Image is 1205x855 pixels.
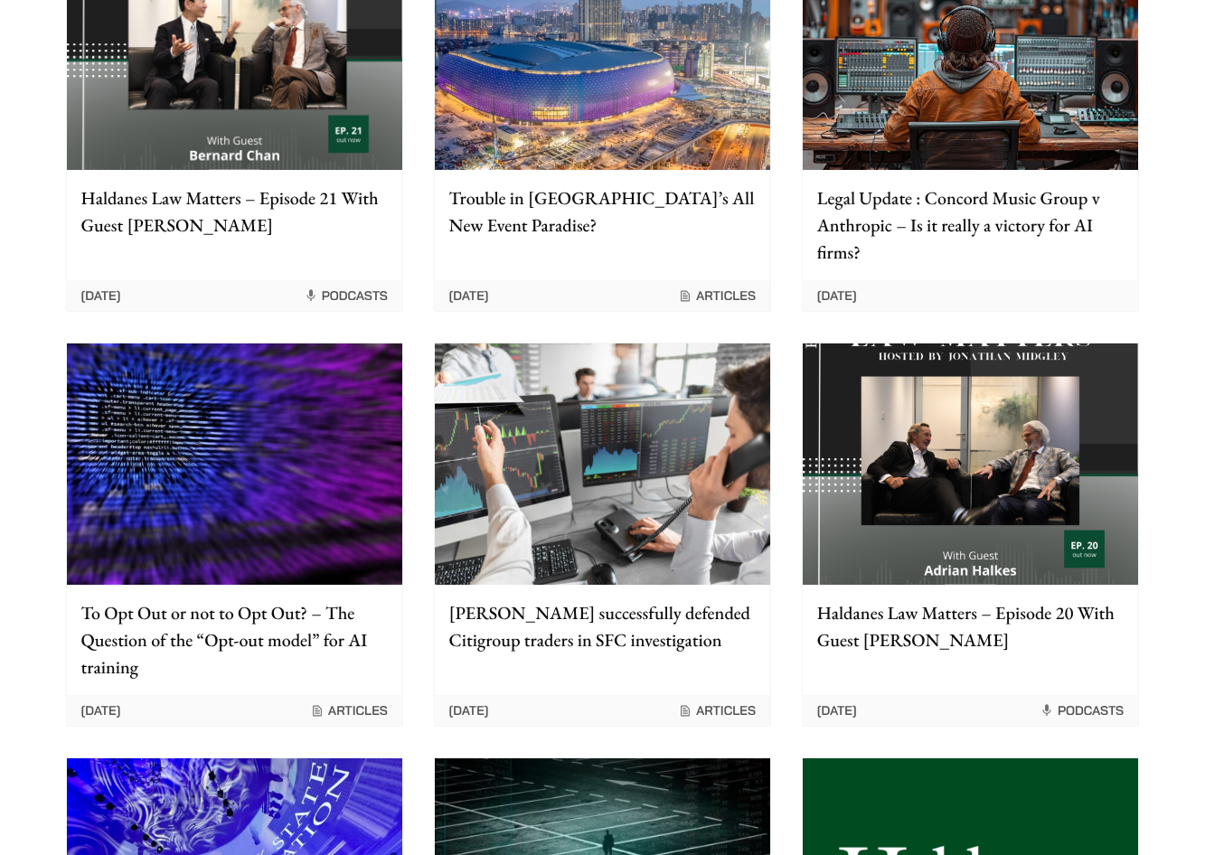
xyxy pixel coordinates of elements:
span: Articles [678,702,756,719]
time: [DATE] [81,702,121,719]
p: Trouble in [GEOGRAPHIC_DATA]’s All New Event Paradise? [449,184,756,239]
span: Articles [310,702,388,719]
span: Articles [678,287,756,304]
p: Haldanes Law Matters – Episode 21 With Guest [PERSON_NAME] [81,184,388,239]
time: [DATE] [449,287,489,304]
time: [DATE] [449,702,489,719]
a: To Opt Out or not to Opt Out? – The Question of the “Opt-out model” for AI training [DATE] Articles [66,343,403,727]
a: [PERSON_NAME] successfully defended Citigroup traders in SFC investigation [DATE] Articles [434,343,771,727]
p: [PERSON_NAME] successfully defended Citigroup traders in SFC investigation [449,599,756,653]
p: To Opt Out or not to Opt Out? – The Question of the “Opt-out model” for AI training [81,599,388,681]
span: Podcasts [1040,702,1124,719]
p: Haldanes Law Matters – Episode 20 With Guest [PERSON_NAME] [817,599,1124,653]
a: Haldanes Law Matters – Episode 20 With Guest [PERSON_NAME] [DATE] Podcasts [802,343,1139,727]
span: Podcasts [304,287,388,304]
p: Legal Update : Concord Music Group v Anthropic – Is it really a victory for AI firms? [817,184,1124,266]
time: [DATE] [81,287,121,304]
time: [DATE] [817,702,857,719]
time: [DATE] [817,287,857,304]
